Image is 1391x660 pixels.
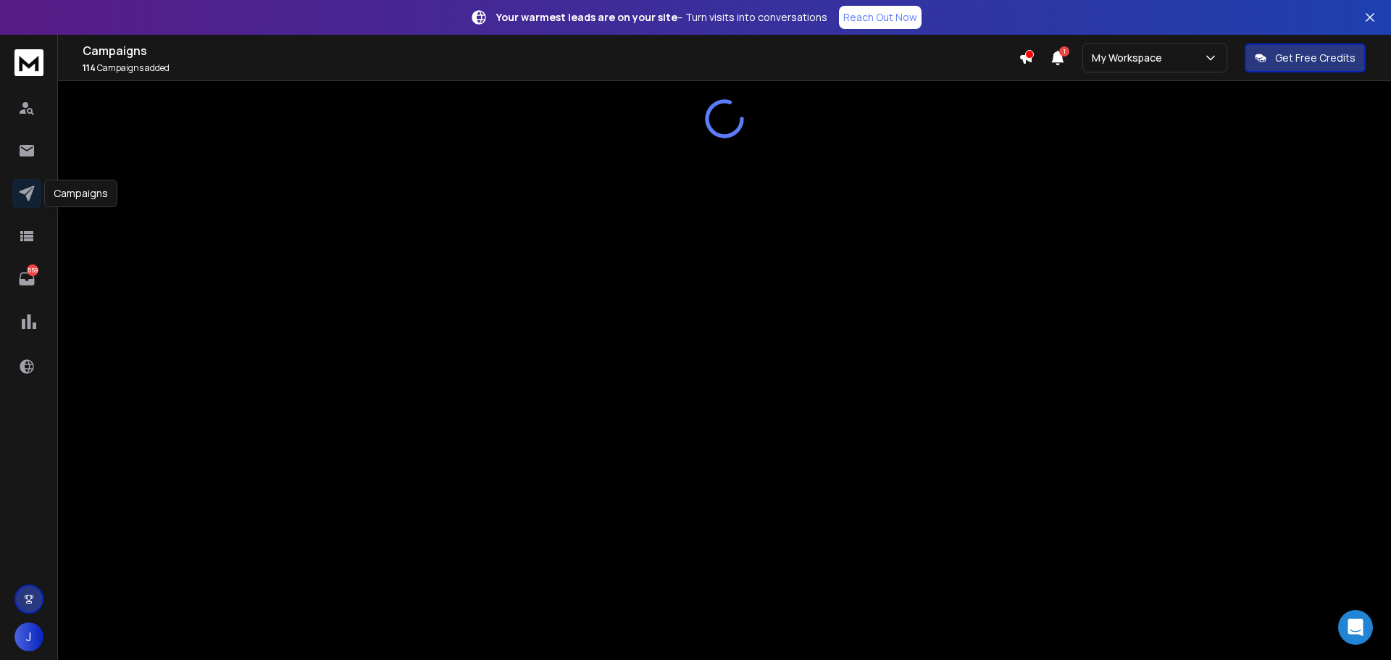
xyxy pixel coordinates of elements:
[1245,43,1366,72] button: Get Free Credits
[1338,610,1373,645] div: Open Intercom Messenger
[44,180,117,207] div: Campaigns
[1092,51,1168,65] p: My Workspace
[14,622,43,651] button: J
[839,6,922,29] a: Reach Out Now
[83,62,1019,74] p: Campaigns added
[83,62,96,74] span: 114
[1059,46,1069,57] span: 1
[496,10,677,24] strong: Your warmest leads are on your site
[27,264,38,276] p: 559
[14,49,43,76] img: logo
[83,42,1019,59] h1: Campaigns
[843,10,917,25] p: Reach Out Now
[12,264,41,293] a: 559
[1275,51,1356,65] p: Get Free Credits
[496,10,827,25] p: – Turn visits into conversations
